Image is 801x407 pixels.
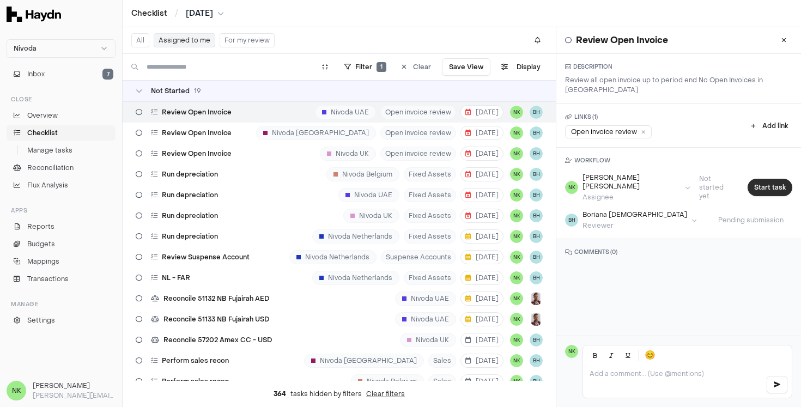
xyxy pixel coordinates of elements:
span: Inbox [27,69,45,79]
span: [DATE] [465,274,499,282]
button: Filter1 [338,58,393,76]
div: Assignee [582,193,681,202]
span: 364 [274,390,286,398]
span: [DATE] [465,170,499,179]
button: Assigned to me [154,33,215,47]
span: Perform sales recon [162,377,229,386]
span: NK [510,251,523,264]
span: BH [565,214,578,227]
button: Start task [748,179,792,196]
span: Fixed Assets [404,209,456,223]
img: JP Smit [530,292,543,305]
span: Fixed Assets [404,167,456,181]
span: / [173,8,180,19]
span: Flux Analysis [27,180,68,190]
button: NK [510,209,523,222]
h3: WORKFLOW [565,156,792,165]
button: [DATE] [460,333,503,347]
span: Review Open Invoice [162,108,232,117]
a: Transactions [7,271,116,287]
button: [DATE] [186,8,224,19]
span: Fixed Assets [404,271,456,285]
a: Checklist [7,125,116,141]
span: BH [530,354,543,367]
button: [DATE] [460,126,503,140]
button: NK [510,106,523,119]
button: [DATE] [460,354,503,368]
div: Nivoda UAE [315,105,376,119]
button: NK [510,375,523,388]
span: [DATE] [465,211,499,220]
a: Overview [7,108,116,123]
span: BH [530,375,543,388]
div: Nivoda Netherlands [312,229,399,244]
div: Nivoda UAE [395,291,456,306]
span: BH [530,147,543,160]
a: Open invoice review [565,125,652,138]
button: BH [530,271,543,284]
span: Nivoda [14,44,37,53]
span: Review Open Invoice [162,129,232,137]
div: Reviewer [582,221,687,230]
div: Nivoda UAE [395,312,456,326]
a: Budgets [7,236,116,252]
button: [DATE] [460,271,503,285]
button: BH [530,126,543,139]
span: BH [530,189,543,202]
a: Manage tasks [7,143,116,158]
span: Open invoice review [380,126,456,140]
button: BH [530,209,543,222]
span: NK [510,292,523,305]
span: Transactions [27,274,69,284]
button: Inbox7 [7,66,116,82]
span: Fixed Assets [404,188,456,202]
button: NK[PERSON_NAME] [PERSON_NAME]Assignee [565,173,690,202]
button: BH [530,106,543,119]
span: NK [565,181,578,194]
div: tasks hidden by filters [123,381,556,407]
span: NK [510,354,523,367]
button: NK [510,271,523,284]
h3: DESCRIPTION [565,63,792,71]
div: Nivoda [GEOGRAPHIC_DATA] [256,126,376,140]
span: 😊 [645,349,656,362]
a: Mappings [7,254,116,269]
a: Settings [7,313,116,328]
a: Flux Analysis [7,178,116,193]
div: Nivoda Netherlands [312,271,399,285]
span: Mappings [27,257,59,266]
button: NK [510,126,523,139]
button: 😊 [642,348,658,363]
h3: LINKS ( 1 ) [565,113,652,121]
button: [DATE] [460,291,503,306]
span: [DATE] [465,336,499,344]
button: Bold (Ctrl+B) [587,348,603,363]
h1: Review Open Invoice [576,34,668,47]
div: Nivoda UK [400,333,456,347]
span: [DATE] [186,8,213,19]
button: BHBoriana [DEMOGRAPHIC_DATA]Reviewer [565,210,697,230]
span: NK [7,381,26,400]
span: 1 [377,62,386,72]
p: Review all open invoice up to period end No Open Invoices in [GEOGRAPHIC_DATA] [565,75,792,95]
span: NL - FAR [162,274,190,282]
span: Not Started [151,87,190,95]
span: NK [510,189,523,202]
button: Clear filters [366,390,405,398]
span: Reports [27,222,54,232]
span: Reconcile 51132 NB Fujairah AED [163,294,269,303]
button: [DATE] [460,229,503,244]
span: Reconcile 57202 Amex CC - USD [163,336,272,344]
span: Not started yet [690,174,743,201]
span: Fixed Assets [404,229,456,244]
div: Manage [7,295,116,313]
